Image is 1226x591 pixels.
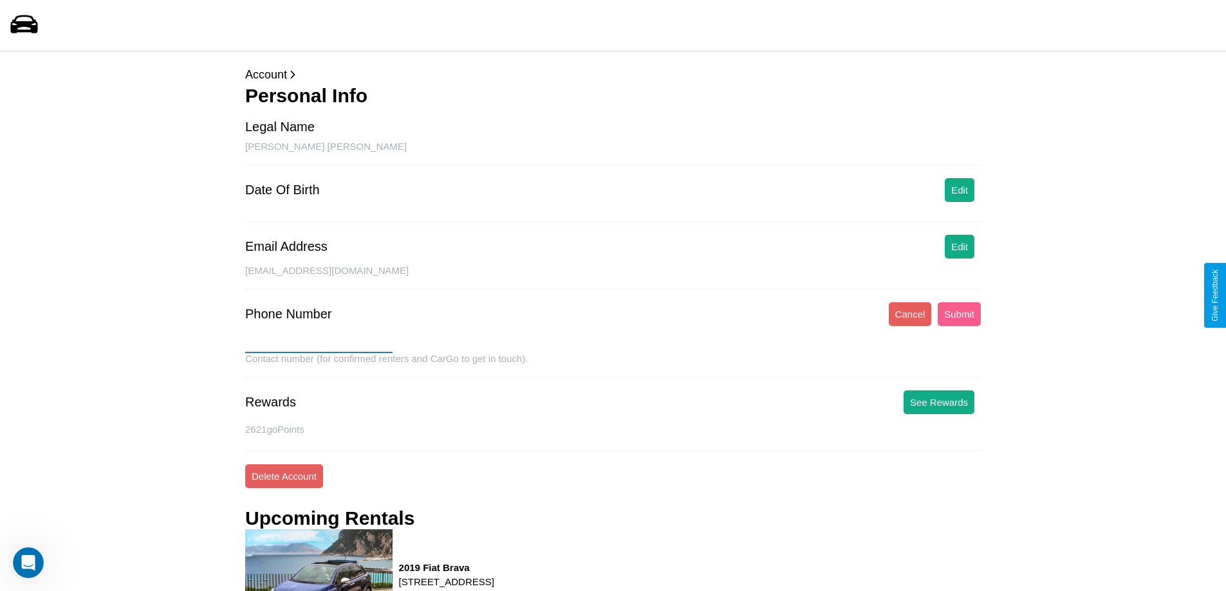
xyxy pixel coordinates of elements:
button: Edit [945,235,974,259]
div: Email Address [245,239,328,254]
h3: Personal Info [245,85,981,107]
button: Submit [938,302,981,326]
div: Legal Name [245,120,315,134]
p: [STREET_ADDRESS] [399,573,494,590]
p: 2621 goPoints [245,421,981,438]
button: See Rewards [904,390,974,414]
h3: Upcoming Rentals [245,507,414,529]
iframe: Intercom live chat [13,547,44,578]
button: Cancel [889,302,932,326]
button: Edit [945,178,974,202]
div: [PERSON_NAME] [PERSON_NAME] [245,141,981,165]
div: Phone Number [245,307,332,322]
div: Give Feedback [1211,269,1220,322]
div: Date Of Birth [245,183,320,197]
div: Contact number (for confirmed renters and CarGo to get in touch). [245,353,981,377]
h3: 2019 Fiat Brava [399,562,494,573]
p: Account [245,64,981,85]
div: [EMAIL_ADDRESS][DOMAIN_NAME] [245,265,981,289]
button: Delete Account [245,464,323,488]
div: Rewards [245,395,296,410]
